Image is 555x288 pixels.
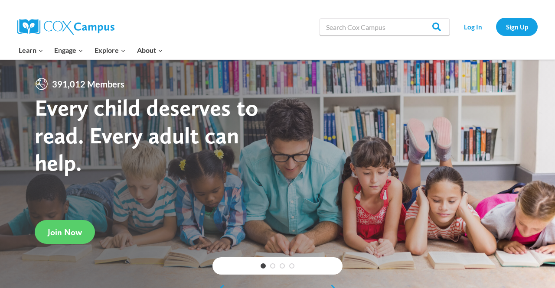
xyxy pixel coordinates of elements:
a: Sign Up [496,18,538,36]
span: Learn [19,45,43,56]
input: Search Cox Campus [320,18,450,36]
span: Join Now [48,227,82,237]
strong: Every child deserves to read. Every adult can help. [35,94,258,176]
span: About [137,45,163,56]
span: Engage [54,45,83,56]
a: 2 [270,263,275,269]
a: Log In [454,18,492,36]
nav: Secondary Navigation [454,18,538,36]
nav: Primary Navigation [13,41,168,59]
span: Explore [95,45,126,56]
img: Cox Campus [17,19,114,35]
a: 1 [261,263,266,269]
a: 3 [280,263,285,269]
a: Join Now [35,220,95,244]
span: 391,012 Members [49,77,128,91]
a: 4 [289,263,294,269]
